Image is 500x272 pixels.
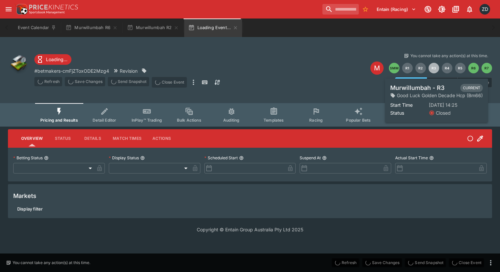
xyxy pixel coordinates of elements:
p: Actual Start Time [395,155,428,161]
button: Event Calendar [14,19,60,37]
p: Suspend At [300,155,321,161]
button: Connected to PK [422,3,434,15]
span: System Controls [427,118,460,123]
span: Racing [309,118,323,123]
p: Copy To Clipboard [34,67,109,74]
span: Pricing and Results [40,118,78,123]
span: Detail Editor [93,118,116,123]
div: Event type filters [35,103,465,127]
span: Popular Bets [346,118,371,123]
button: SMM [389,63,399,73]
button: Murwillumbah R6 [62,19,122,37]
p: Overtype [406,79,424,86]
button: R5 [455,63,466,73]
button: Display filter [13,204,47,214]
p: Auto-Save [468,79,489,86]
div: Edit Meeting [370,61,384,75]
span: Templates [264,118,284,123]
p: Override [437,79,454,86]
button: R4 [442,63,452,73]
p: Scheduled Start [204,155,238,161]
button: Zarne Dravitzki [478,2,492,17]
button: Status [48,131,78,146]
img: other.png [8,53,29,74]
button: Documentation [450,3,462,15]
button: Match Times [107,131,147,146]
p: Revision [120,67,138,74]
button: more [487,259,495,267]
input: search [322,4,359,15]
button: Details [78,131,107,146]
span: InPlay™ Trading [132,118,162,123]
div: Zarne Dravitzki [479,4,490,15]
button: R1 [402,63,413,73]
p: Betting Status [13,155,43,161]
p: You cannot take any action(s) at this time. [13,260,90,266]
button: more [189,77,197,88]
span: Related Events [386,118,415,123]
h5: Markets [13,192,36,200]
p: Display Status [109,155,139,161]
p: Loading... [46,56,67,63]
button: open drawer [3,3,15,15]
span: Bulk Actions [177,118,201,123]
nav: pagination navigation [389,63,492,73]
button: R7 [481,63,492,73]
button: No Bookmarks [360,4,371,15]
img: PriceKinetics [29,5,78,10]
button: Loading Event... [184,19,242,37]
button: Overview [16,131,48,146]
button: Actions [147,131,177,146]
button: R6 [468,63,479,73]
button: Murwillumbah R2 [123,19,183,37]
div: Start From [395,77,492,88]
p: You cannot take any action(s) at this time. [410,53,488,59]
span: Auditing [223,118,239,123]
button: Notifications [464,3,476,15]
img: PriceKinetics Logo [15,3,28,16]
button: Select Tenant [373,4,420,15]
button: Toggle light/dark mode [436,3,448,15]
img: Sportsbook Management [29,11,65,14]
button: R2 [415,63,426,73]
button: R3 [429,63,439,73]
